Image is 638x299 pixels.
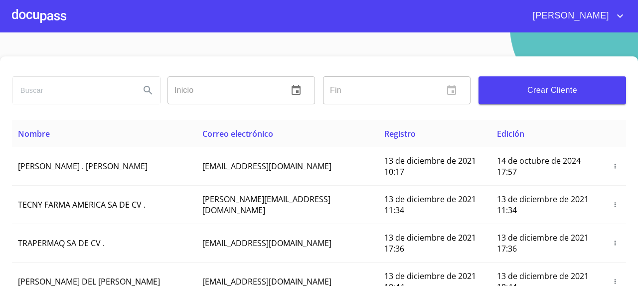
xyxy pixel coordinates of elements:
span: 13 de diciembre de 2021 18:44 [497,271,589,293]
span: 13 de diciembre de 2021 17:36 [384,232,476,254]
span: Correo electrónico [202,128,273,139]
span: [EMAIL_ADDRESS][DOMAIN_NAME] [202,276,331,287]
span: [PERSON_NAME] [525,8,614,24]
span: 13 de diciembre de 2021 11:34 [384,194,476,216]
span: Nombre [18,128,50,139]
button: Search [136,78,160,102]
span: [EMAIL_ADDRESS][DOMAIN_NAME] [202,238,331,249]
span: 13 de diciembre de 2021 10:17 [384,155,476,177]
span: Edición [497,128,524,139]
span: TRAPERMAQ SA DE CV . [18,238,105,249]
span: [PERSON_NAME] DEL [PERSON_NAME] [18,276,160,287]
span: [PERSON_NAME] . [PERSON_NAME] [18,161,148,172]
span: 14 de octubre de 2024 17:57 [497,155,581,177]
span: Registro [384,128,416,139]
span: 13 de diciembre de 2021 18:44 [384,271,476,293]
button: Crear Cliente [478,76,626,104]
button: account of current user [525,8,626,24]
input: search [12,77,132,104]
span: 13 de diciembre de 2021 17:36 [497,232,589,254]
span: 13 de diciembre de 2021 11:34 [497,194,589,216]
span: TECNY FARMA AMERICA SA DE CV . [18,199,146,210]
span: [PERSON_NAME][EMAIL_ADDRESS][DOMAIN_NAME] [202,194,330,216]
span: [EMAIL_ADDRESS][DOMAIN_NAME] [202,161,331,172]
span: Crear Cliente [486,83,618,97]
